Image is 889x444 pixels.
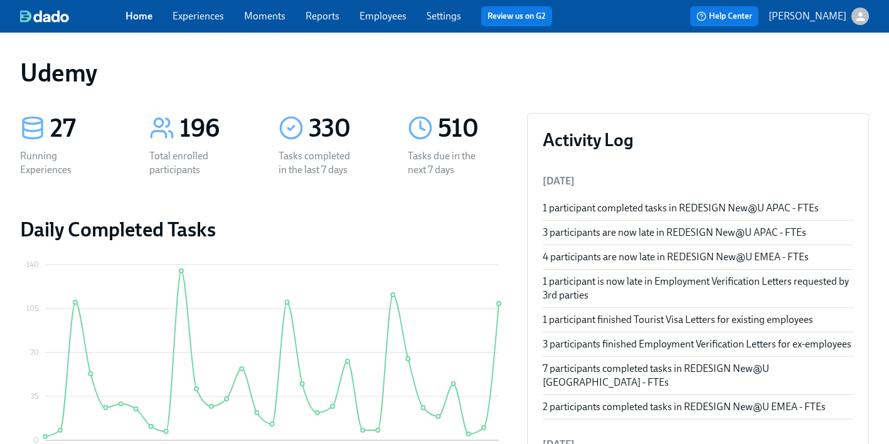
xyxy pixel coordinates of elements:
a: Reports [306,10,339,22]
tspan: 70 [30,348,39,357]
span: Help Center [696,10,752,23]
h1: Udemy [20,58,97,88]
a: dado [20,10,125,23]
a: Home [125,10,152,22]
div: 1 participant finished Tourist Visa Letters for existing employees [543,313,853,327]
div: 4 participants are now late in REDESIGN New@U EMEA - FTEs [543,250,853,264]
div: 2 participants completed tasks in REDESIGN New@U EMEA - FTEs [543,400,853,414]
div: 3 participants finished Employment Verification Letters for ex-employees [543,337,853,351]
div: Running Experiences [20,149,100,177]
div: 330 [309,113,378,144]
a: Employees [359,10,407,22]
div: 3 participants are now late in REDESIGN New@U APAC - FTEs [543,226,853,240]
button: Review us on G2 [481,6,552,26]
tspan: 140 [26,260,39,269]
img: dado [20,10,69,23]
div: 196 [179,113,248,144]
a: Moments [244,10,285,22]
p: [PERSON_NAME] [769,9,846,23]
div: Tasks due in the next 7 days [408,149,488,177]
tspan: 105 [26,304,39,313]
a: Experiences [173,10,224,22]
span: [DATE] [543,175,575,187]
div: 7 participants completed tasks in REDESIGN New@U [GEOGRAPHIC_DATA] - FTEs [543,362,853,389]
div: 27 [50,113,119,144]
div: Total enrolled participants [149,149,230,177]
button: [PERSON_NAME] [769,8,869,25]
h3: Activity Log [543,129,853,151]
div: 1 participant completed tasks in REDESIGN New@U APAC - FTEs [543,201,853,215]
button: Help Center [690,6,759,26]
a: Review us on G2 [487,10,546,23]
div: 1 participant is now late in Employment Verification Letters requested by 3rd parties [543,275,853,302]
div: 510 [438,113,507,144]
h2: Daily Completed Tasks [20,217,507,242]
div: Tasks completed in the last 7 days [279,149,359,177]
a: Settings [427,10,461,22]
tspan: 35 [31,392,39,401]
